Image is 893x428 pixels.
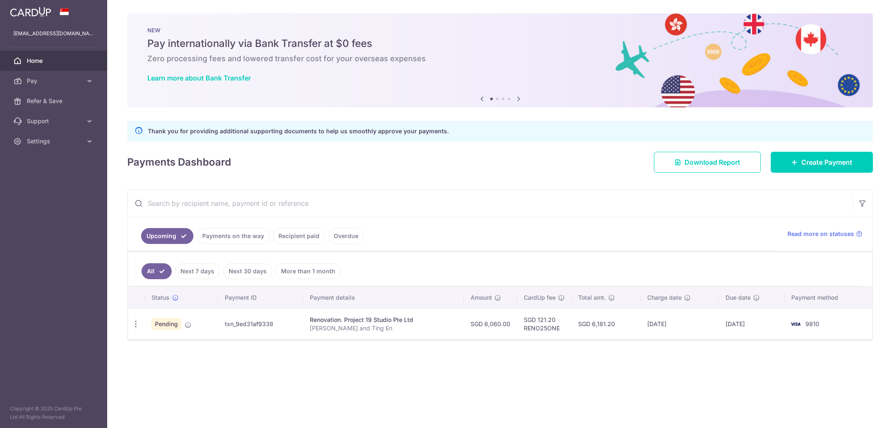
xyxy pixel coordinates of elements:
[787,319,804,329] img: Bank Card
[13,29,94,38] p: [EMAIL_ADDRESS][DOMAIN_NAME]
[578,293,606,302] span: Total amt.
[685,157,740,167] span: Download Report
[152,293,170,302] span: Status
[787,230,854,238] span: Read more on statuses
[147,27,853,34] p: NEW
[303,287,464,309] th: Payment details
[571,309,641,339] td: SGD 6,181.20
[10,7,51,17] img: CardUp
[147,37,853,50] h5: Pay internationally via Bank Transfer at $0 fees
[27,137,82,145] span: Settings
[142,263,172,279] a: All
[275,263,341,279] a: More than 1 month
[785,287,872,309] th: Payment method
[218,309,304,339] td: txn_9ed31af9338
[641,309,719,339] td: [DATE]
[787,230,862,238] a: Read more on statuses
[147,54,853,64] h6: Zero processing fees and lowered transfer cost for your overseas expenses
[127,155,231,170] h4: Payments Dashboard
[147,74,251,82] a: Learn more about Bank Transfer
[524,293,556,302] span: CardUp fee
[127,13,873,107] img: Bank transfer banner
[27,117,82,125] span: Support
[517,309,571,339] td: SGD 121.20 RENO25ONE
[328,228,364,244] a: Overdue
[273,228,325,244] a: Recipient paid
[218,287,304,309] th: Payment ID
[654,152,761,173] a: Download Report
[310,316,457,324] div: Renovation. Project 19 Studio Pte Ltd
[223,263,272,279] a: Next 30 days
[471,293,492,302] span: Amount
[310,324,457,332] p: [PERSON_NAME] and Ting En
[27,97,82,105] span: Refer & Save
[806,320,819,327] span: 9810
[771,152,873,173] a: Create Payment
[141,228,193,244] a: Upcoming
[27,77,82,85] span: Pay
[152,318,181,330] span: Pending
[128,190,852,217] input: Search by recipient name, payment id or reference
[27,57,82,65] span: Home
[148,126,449,136] p: Thank you for providing additional supporting documents to help us smoothly approve your payments.
[175,263,220,279] a: Next 7 days
[801,157,852,167] span: Create Payment
[464,309,517,339] td: SGD 6,060.00
[719,309,785,339] td: [DATE]
[726,293,751,302] span: Due date
[839,403,885,424] iframe: Opens a widget where you can find more information
[197,228,270,244] a: Payments on the way
[647,293,682,302] span: Charge date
